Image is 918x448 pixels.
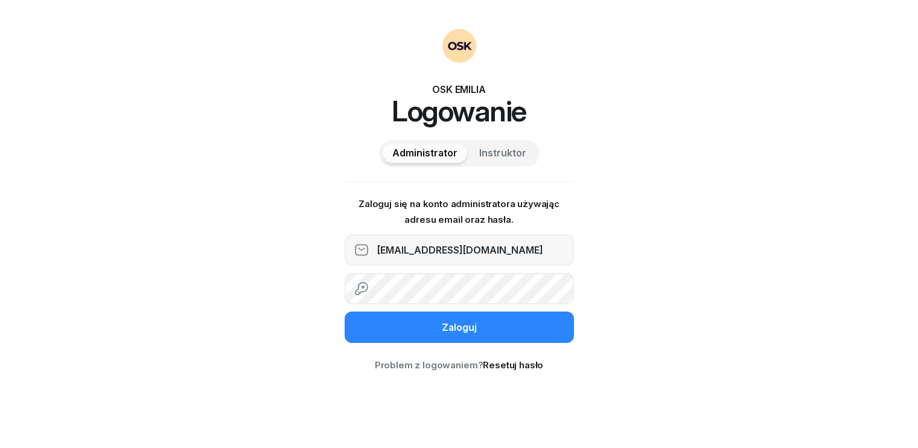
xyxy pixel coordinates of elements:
[479,146,526,161] span: Instruktor
[345,97,574,126] h1: Logowanie
[345,357,574,373] div: Problem z logowaniem?
[483,359,543,371] a: Resetuj hasło
[392,146,457,161] span: Administrator
[345,234,574,266] input: Adres email
[383,144,467,163] button: Administrator
[345,82,574,97] div: OSK EMILIA
[442,29,476,63] img: OSKAdmin
[470,144,536,163] button: Instruktor
[345,196,574,227] p: Zaloguj się na konto administratora używając adresu email oraz hasła.
[345,312,574,343] button: Zaloguj
[442,320,477,336] div: Zaloguj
